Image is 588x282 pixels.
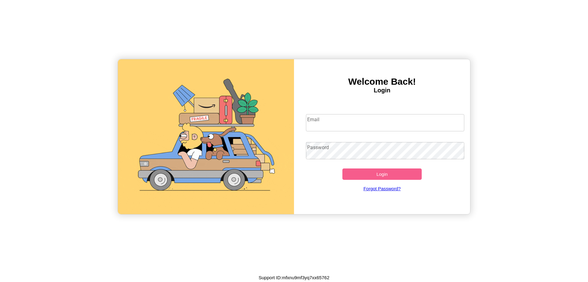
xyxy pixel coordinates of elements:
[294,76,470,87] h3: Welcome Back!
[259,273,330,282] p: Support ID: mfxnu9mf3yq7xx65762
[118,59,294,214] img: gif
[303,180,462,197] a: Forgot Password?
[294,87,470,94] h4: Login
[342,168,422,180] button: Login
